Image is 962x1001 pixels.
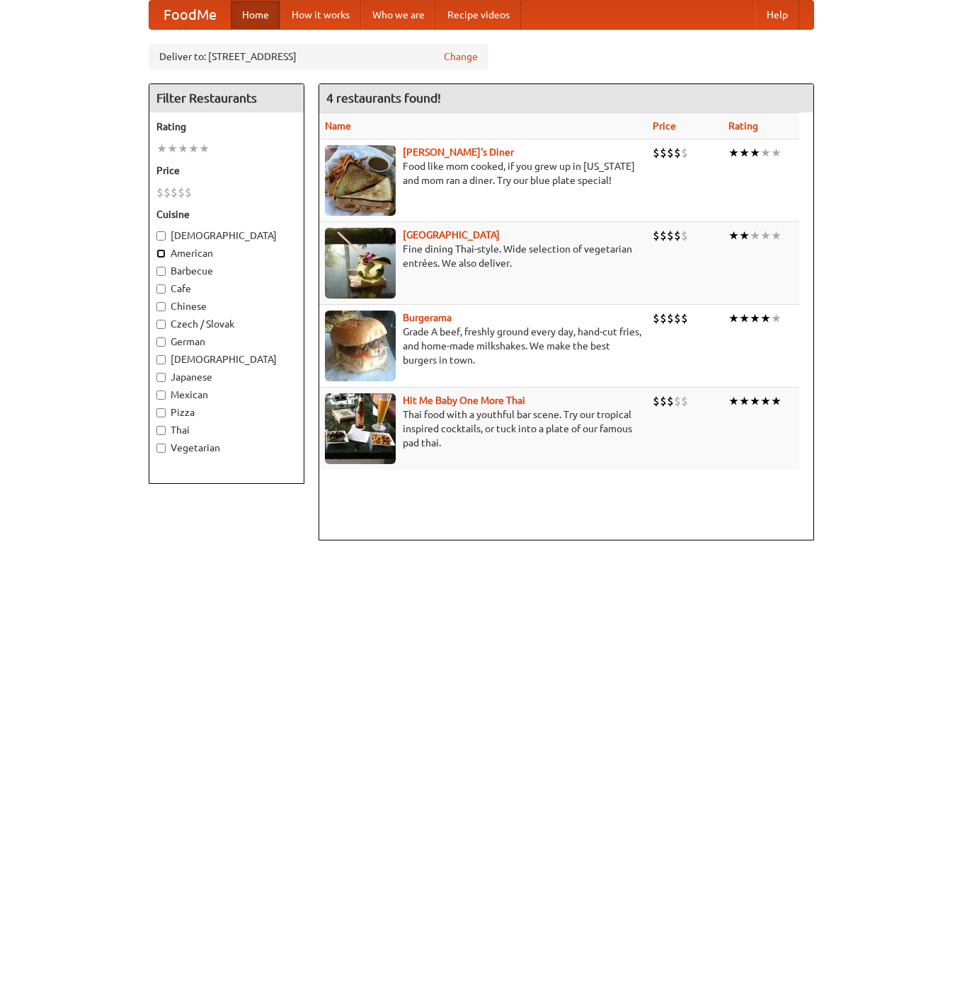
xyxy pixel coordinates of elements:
[156,302,166,311] input: Chinese
[164,185,171,200] li: $
[681,145,688,161] li: $
[156,444,166,453] input: Vegetarian
[156,231,166,241] input: [DEMOGRAPHIC_DATA]
[156,320,166,329] input: Czech / Slovak
[760,311,771,326] li: ★
[325,242,642,270] p: Fine dining Thai-style. Wide selection of vegetarian entrées. We also deliver.
[231,1,280,29] a: Home
[325,311,396,381] img: burgerama.jpg
[280,1,361,29] a: How it works
[403,312,452,323] a: Burgerama
[728,228,739,243] li: ★
[178,185,185,200] li: $
[156,207,297,221] h5: Cuisine
[750,393,760,409] li: ★
[156,441,297,455] label: Vegetarian
[755,1,799,29] a: Help
[728,120,758,132] a: Rating
[171,185,178,200] li: $
[325,325,642,367] p: Grade A beef, freshly ground every day, hand-cut fries, and home-made milkshakes. We make the bes...
[156,284,166,294] input: Cafe
[156,423,297,437] label: Thai
[653,228,660,243] li: $
[156,185,164,200] li: $
[156,335,297,349] label: German
[156,388,297,402] label: Mexican
[156,405,297,420] label: Pizza
[325,393,396,464] img: babythai.jpg
[325,120,351,132] a: Name
[771,311,781,326] li: ★
[325,228,396,299] img: satay.jpg
[653,311,660,326] li: $
[156,317,297,331] label: Czech / Slovak
[156,228,297,243] label: [DEMOGRAPHIC_DATA]
[156,408,166,417] input: Pizza
[167,141,178,156] li: ★
[771,145,781,161] li: ★
[149,84,304,112] h4: Filter Restaurants
[728,145,739,161] li: ★
[325,145,396,216] img: sallys.jpg
[436,1,521,29] a: Recipe videos
[156,370,297,384] label: Japanese
[674,393,681,409] li: $
[739,228,750,243] li: ★
[660,311,667,326] li: $
[771,393,781,409] li: ★
[667,228,674,243] li: $
[681,393,688,409] li: $
[156,390,166,400] input: Mexican
[149,44,488,69] div: Deliver to: [STREET_ADDRESS]
[667,145,674,161] li: $
[361,1,436,29] a: Who we are
[771,228,781,243] li: ★
[674,145,681,161] li: $
[750,145,760,161] li: ★
[156,352,297,366] label: [DEMOGRAPHIC_DATA]
[653,393,660,409] li: $
[681,228,688,243] li: $
[188,141,199,156] li: ★
[156,355,166,364] input: [DEMOGRAPHIC_DATA]
[178,141,188,156] li: ★
[660,228,667,243] li: $
[156,426,166,435] input: Thai
[728,311,739,326] li: ★
[149,1,231,29] a: FoodMe
[444,50,478,64] a: Change
[739,145,750,161] li: ★
[739,393,750,409] li: ★
[403,395,525,406] a: Hit Me Baby One More Thai
[185,185,192,200] li: $
[156,249,166,258] input: American
[681,311,688,326] li: $
[156,264,297,278] label: Barbecue
[760,393,771,409] li: ★
[660,145,667,161] li: $
[403,146,514,158] a: [PERSON_NAME]'s Diner
[728,393,739,409] li: ★
[156,163,297,178] h5: Price
[156,373,166,382] input: Japanese
[674,228,681,243] li: $
[156,141,167,156] li: ★
[156,246,297,260] label: American
[653,120,676,132] a: Price
[750,311,760,326] li: ★
[660,393,667,409] li: $
[156,299,297,313] label: Chinese
[667,393,674,409] li: $
[403,229,500,241] a: [GEOGRAPHIC_DATA]
[750,228,760,243] li: ★
[326,91,441,105] ng-pluralize: 4 restaurants found!
[739,311,750,326] li: ★
[156,120,297,134] h5: Rating
[156,282,297,296] label: Cafe
[325,159,642,187] p: Food like mom cooked, if you grew up in [US_STATE] and mom ran a diner. Try our blue plate special!
[760,228,771,243] li: ★
[199,141,210,156] li: ★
